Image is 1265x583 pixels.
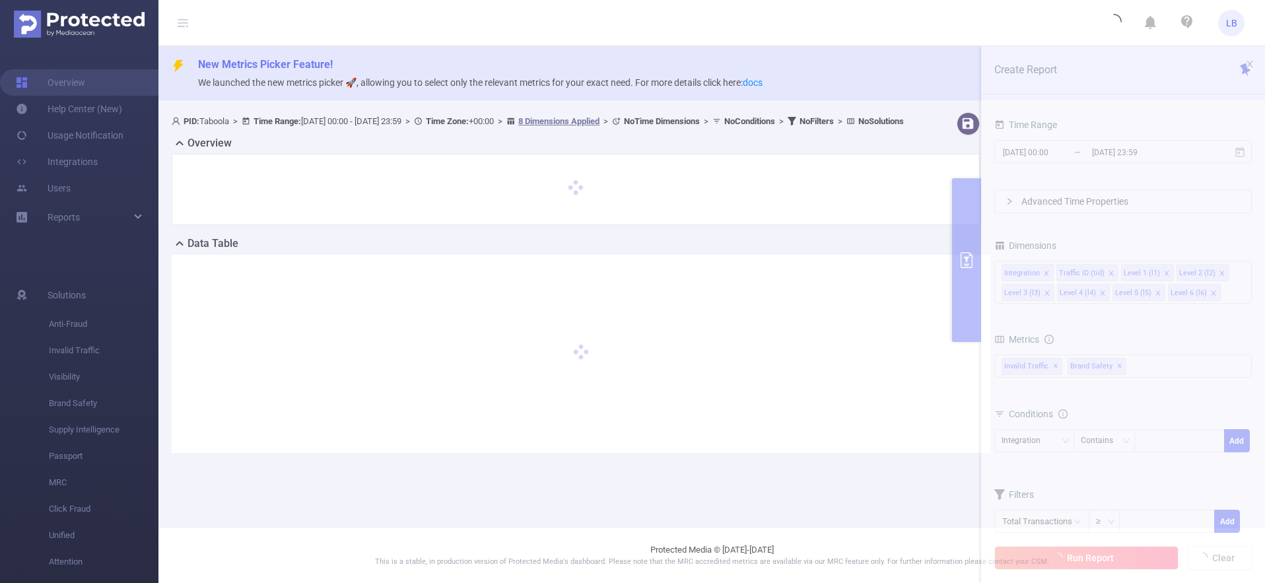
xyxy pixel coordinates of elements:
span: > [401,116,414,126]
h2: Data Table [188,236,238,252]
span: > [599,116,612,126]
span: Anti-Fraud [49,311,158,337]
a: Help Center (New) [16,96,122,122]
b: No Time Dimensions [624,116,700,126]
span: Passport [49,443,158,469]
a: Usage Notification [16,122,123,149]
b: No Conditions [724,116,775,126]
span: > [494,116,506,126]
span: New Metrics Picker Feature! [198,58,333,71]
b: PID: [184,116,199,126]
footer: Protected Media © [DATE]-[DATE] [158,527,1265,583]
b: Time Zone: [426,116,469,126]
span: Attention [49,549,158,575]
span: We launched the new metrics picker 🚀, allowing you to select only the relevant metrics for your e... [198,77,763,88]
span: MRC [49,469,158,496]
span: Reports [48,212,80,223]
b: No Filters [800,116,834,126]
button: icon: close [1245,57,1254,71]
b: Time Range: [254,116,301,126]
i: icon: loading [1106,14,1122,32]
u: 8 Dimensions Applied [518,116,599,126]
i: icon: thunderbolt [172,59,185,73]
span: Visibility [49,364,158,390]
span: LB [1226,10,1237,36]
img: Protected Media [14,11,145,38]
a: Overview [16,69,85,96]
span: Unified [49,522,158,549]
a: docs [743,77,763,88]
span: Solutions [48,282,86,308]
span: Click Fraud [49,496,158,522]
a: Integrations [16,149,98,175]
i: icon: close [1245,59,1254,69]
a: Users [16,175,71,201]
span: > [700,116,712,126]
span: Supply Intelligence [49,417,158,443]
span: > [229,116,242,126]
span: > [775,116,788,126]
b: No Solutions [858,116,904,126]
p: This is a stable, in production version of Protected Media's dashboard. Please note that the MRC ... [191,557,1232,568]
i: icon: user [172,117,184,125]
span: Invalid Traffic [49,337,158,364]
span: > [834,116,846,126]
a: Reports [48,204,80,230]
span: Taboola [DATE] 00:00 - [DATE] 23:59 +00:00 [172,116,904,126]
h2: Overview [188,135,232,151]
span: Brand Safety [49,390,158,417]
